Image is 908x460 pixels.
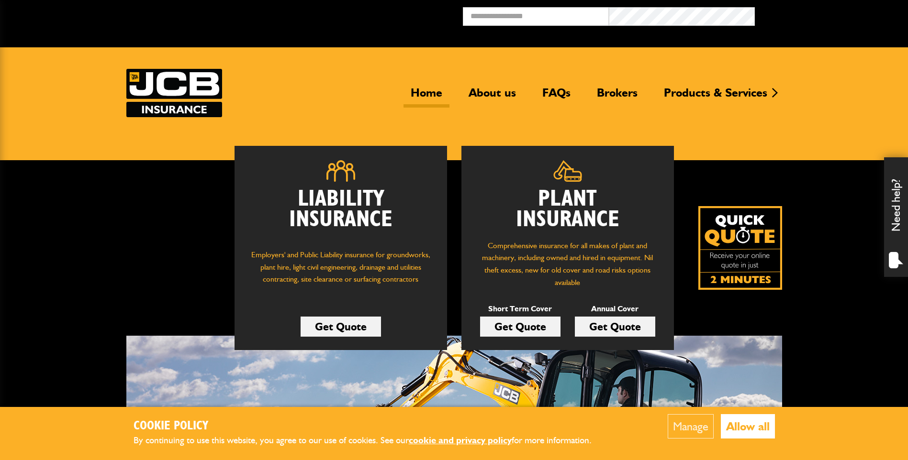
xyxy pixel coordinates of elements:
button: Broker Login [755,7,901,22]
a: Get Quote [575,317,655,337]
a: Get Quote [301,317,381,337]
h2: Cookie Policy [134,419,607,434]
a: Get Quote [480,317,560,337]
a: cookie and privacy policy [409,435,512,446]
p: By continuing to use this website, you agree to our use of cookies. See our for more information. [134,433,607,448]
a: JCB Insurance Services [126,69,222,117]
p: Employers' and Public Liability insurance for groundworks, plant hire, light civil engineering, d... [249,249,433,295]
h2: Plant Insurance [476,189,660,230]
button: Manage [668,414,714,438]
img: Quick Quote [698,206,782,290]
a: FAQs [535,86,578,108]
a: Get your insurance quote isn just 2-minutes [698,206,782,290]
div: Need help? [884,157,908,277]
a: Home [404,86,449,108]
p: Comprehensive insurance for all makes of plant and machinery, including owned and hired in equipm... [476,240,660,288]
button: Allow all [721,414,775,438]
p: Annual Cover [575,303,655,315]
img: JCB Insurance Services logo [126,69,222,117]
h2: Liability Insurance [249,189,433,240]
p: Short Term Cover [480,303,560,315]
a: Brokers [590,86,645,108]
a: Products & Services [657,86,774,108]
a: About us [461,86,523,108]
